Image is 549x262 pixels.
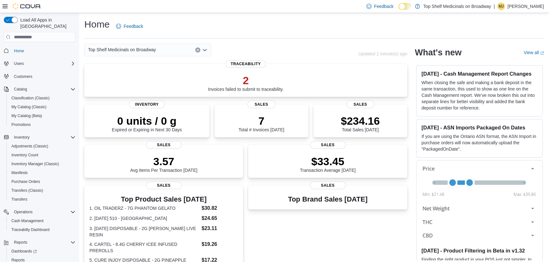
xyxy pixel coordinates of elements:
a: Feedback [113,20,145,33]
div: Avg Items Per Transaction [DATE] [130,155,197,173]
span: Cash Management [9,217,75,225]
span: Catalog [14,87,27,92]
span: Sales [310,141,346,149]
dt: 1. OIL TRADERZ - 7G PHANTOM GELATO [89,205,199,211]
a: Purchase Orders [9,178,43,185]
span: Adjustments (Classic) [9,142,75,150]
p: [PERSON_NAME] [507,3,544,10]
a: Inventory Count [9,151,41,159]
a: Traceabilty Dashboard [9,226,52,234]
p: Updated 1 minute(s) ago [358,51,407,56]
div: Invoices failed to submit to traceability. [208,74,284,92]
h3: Top Product Sales [DATE] [89,196,238,203]
button: Adjustments (Classic) [6,142,78,151]
button: Inventory Manager (Classic) [6,159,78,168]
button: Cash Management [6,216,78,225]
span: Traceability [226,60,266,68]
a: Dashboards [6,247,78,256]
div: Total Sales [DATE] [341,115,380,132]
a: Transfers [9,196,30,203]
button: Customers [1,72,78,81]
h3: [DATE] - Cash Management Report Changes [422,71,537,77]
p: 7 [238,115,284,127]
button: My Catalog (Beta) [6,111,78,120]
span: Reports [11,239,75,246]
h2: What's new [415,47,462,58]
dd: $30.82 [202,204,238,212]
a: Dashboards [9,247,39,255]
span: Dashboards [9,247,75,255]
button: Transfers [6,195,78,204]
dd: $23.11 [202,225,238,232]
button: Inventory Count [6,151,78,159]
span: Manifests [9,169,75,177]
span: Catalog [11,85,75,93]
div: Total # Invoices [DATE] [238,115,284,132]
span: Customers [11,72,75,80]
span: Classification (Classic) [9,94,75,102]
span: Inventory [11,134,75,141]
span: Transfers (Classic) [11,188,43,193]
span: Classification (Classic) [11,96,50,101]
span: Inventory [14,135,29,140]
span: Traceabilty Dashboard [9,226,75,234]
button: Promotions [6,120,78,129]
button: Home [1,46,78,55]
span: Load All Apps in [GEOGRAPHIC_DATA] [18,17,75,29]
span: Traceabilty Dashboard [11,227,49,232]
span: Sales [247,101,275,108]
p: $33.45 [300,155,356,168]
span: Users [14,61,24,66]
a: Promotions [9,121,33,128]
div: Transaction Average [DATE] [300,155,356,173]
a: Inventory Manager (Classic) [9,160,61,168]
span: Inventory Manager (Classic) [11,161,59,166]
a: Manifests [9,169,30,177]
span: My Catalog (Beta) [11,113,42,118]
span: Operations [11,208,75,216]
span: Inventory Count [11,153,38,158]
span: Sales [346,101,374,108]
a: Classification (Classic) [9,94,52,102]
button: Manifests [6,168,78,177]
input: Dark Mode [398,3,412,10]
p: | [494,3,495,10]
button: Transfers (Classic) [6,186,78,195]
a: My Catalog (Beta) [9,112,45,120]
svg: External link [540,51,544,55]
span: Users [11,60,75,67]
h1: Home [84,18,110,31]
button: Inventory [11,134,32,141]
button: Operations [1,208,78,216]
span: Promotions [11,122,31,127]
p: When closing the safe and making a bank deposit in the same transaction, this used to show as one... [422,79,537,111]
span: Feedback [374,3,393,9]
button: Traceabilty Dashboard [6,225,78,234]
span: Cash Management [11,218,43,223]
span: Sales [146,182,182,189]
span: My Catalog (Beta) [9,112,75,120]
p: 3.57 [130,155,197,168]
h3: [DATE] - ASN Imports Packaged On Dates [422,124,537,131]
span: My Catalog (Classic) [11,104,47,109]
span: Transfers [9,196,75,203]
a: Transfers (Classic) [9,187,46,194]
button: Reports [11,239,30,246]
p: 2 [208,74,284,87]
span: Inventory Manager (Classic) [9,160,75,168]
span: Adjustments (Classic) [11,144,48,149]
span: Top Shelf Medicinals on Broadway [88,46,156,53]
button: Catalog [11,85,29,93]
span: Promotions [9,121,75,128]
button: Inventory [1,133,78,142]
a: Customers [11,73,35,80]
span: Purchase Orders [9,178,75,185]
a: Home [11,47,27,55]
span: Manifests [11,170,28,175]
button: Reports [1,238,78,247]
button: Users [11,60,26,67]
button: Operations [11,208,35,216]
p: 0 units / 0 g [112,115,182,127]
span: My Catalog (Classic) [9,103,75,111]
button: Classification (Classic) [6,94,78,103]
